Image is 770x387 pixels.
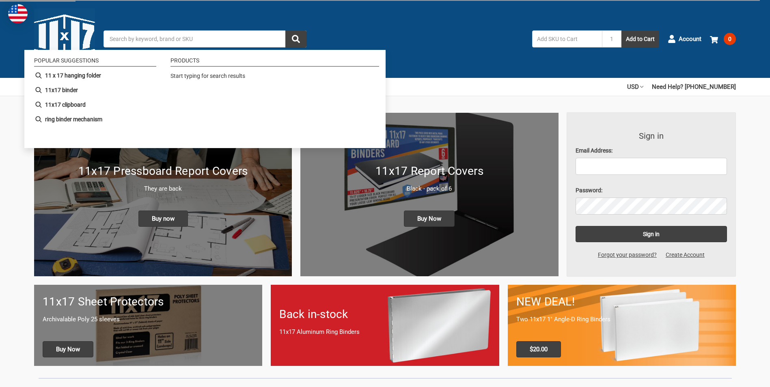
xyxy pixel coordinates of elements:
[271,285,499,365] a: Back in-stock 11x17 Aluminum Ring Binders
[138,211,188,227] span: Buy now
[652,78,736,96] a: Need Help? [PHONE_NUMBER]
[576,146,727,155] label: Email Address:
[24,50,386,148] div: Instant Search Results
[404,211,455,227] span: Buy Now
[576,130,727,142] h3: Sign in
[508,285,736,365] a: 11x17 Binder 2-pack only $20.00 NEW DEAL! Two 11x17 1" Angle-D Ring Binders $20.00
[710,28,736,49] a: 0
[532,30,602,47] input: Add SKU to Cart
[170,58,379,67] li: Products
[309,184,550,193] p: Black - pack of 6
[724,33,736,45] span: 0
[661,251,709,259] a: Create Account
[43,293,254,310] h1: 11x17 Sheet Protectors
[170,72,375,85] div: Start typing for search results
[43,184,283,193] p: They are back
[45,101,86,109] b: 11x17 clipboard
[45,86,78,95] b: 11x17 binder
[104,30,306,47] input: Search by keyword, brand or SKU
[34,113,292,276] a: New 11x17 Pressboard Binders 11x17 Pressboard Report Covers They are back Buy now
[34,9,95,69] img: 11x17.com
[576,186,727,195] label: Password:
[43,315,254,324] p: Archivalable Poly 25 sleeves
[279,327,490,337] p: 11x17 Aluminum Ring Binders
[300,113,558,276] img: 11x17 Report Covers
[34,58,156,67] li: Popular suggestions
[279,306,490,323] h1: Back in-stock
[627,78,643,96] a: USD
[31,112,160,127] li: ring binder mechanism
[679,34,701,44] span: Account
[621,30,659,47] button: Add to Cart
[45,71,101,80] b: 11 x 17 hanging folder
[668,28,701,49] a: Account
[43,163,283,180] h1: 11x17 Pressboard Report Covers
[516,341,561,357] span: $20.00
[300,113,558,276] a: 11x17 Report Covers 11x17 Report Covers Black - pack of 6 Buy Now
[43,341,93,357] span: Buy Now
[8,4,28,24] img: duty and tax information for United States
[309,163,550,180] h1: 11x17 Report Covers
[703,365,770,387] iframe: Google Customer Reviews
[576,226,727,242] input: Sign in
[31,68,160,83] li: 11 x 17 hanging folder
[34,285,262,365] a: 11x17 sheet protectors 11x17 Sheet Protectors Archivalable Poly 25 sleeves Buy Now
[31,97,160,112] li: 11x17 clipboard
[516,315,727,324] p: Two 11x17 1" Angle-D Ring Binders
[593,251,661,259] a: Forgot your password?
[31,83,160,97] li: 11x17 binder
[516,293,727,310] h1: NEW DEAL!
[45,115,102,124] b: ring binder mechanism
